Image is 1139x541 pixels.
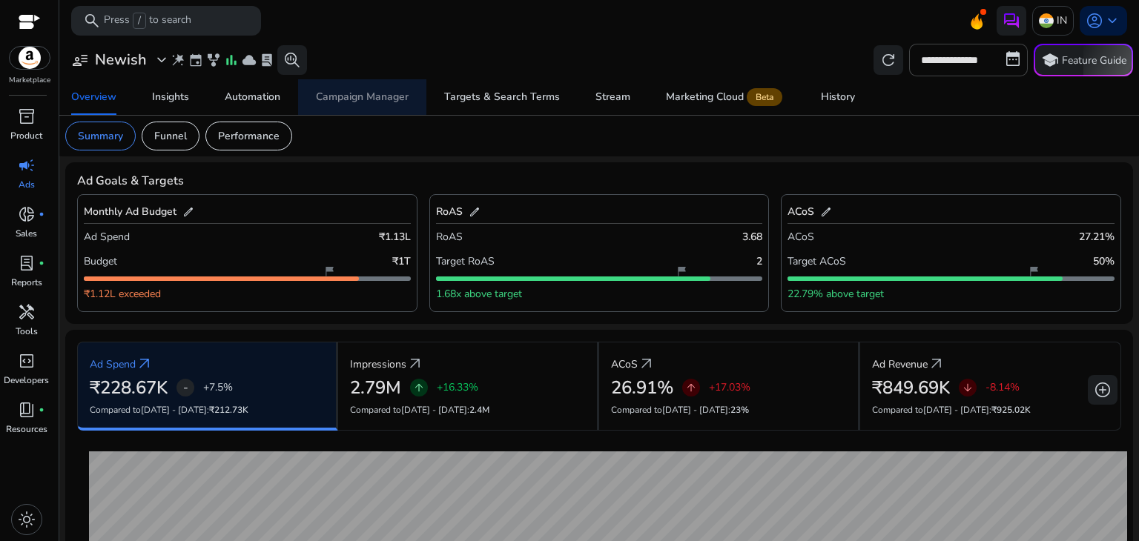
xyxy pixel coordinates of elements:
[6,422,47,436] p: Resources
[611,356,638,372] p: ACoS
[18,254,36,272] span: lab_profile
[16,325,38,338] p: Tools
[9,75,50,86] p: Marketplace
[18,303,36,321] span: handyman
[283,51,301,69] span: search_insights
[611,377,673,399] h2: 26.91%
[413,382,425,394] span: arrow_upward
[11,276,42,289] p: Reports
[84,286,161,302] p: ₹1.12L exceeded
[1041,51,1059,69] span: school
[379,229,411,245] p: ₹1.13L
[872,403,1109,416] p: Compared to :
[742,229,762,245] p: 3.68
[401,404,467,416] span: [DATE] - [DATE]
[350,403,585,416] p: Compared to :
[224,53,239,67] span: bar_chart
[923,404,989,416] span: [DATE] - [DATE]
[350,356,406,372] p: Impressions
[872,356,928,372] p: Ad Revenue
[71,92,116,102] div: Overview
[182,206,194,218] span: edit
[437,382,478,393] p: +16.33%
[662,404,728,416] span: [DATE] - [DATE]
[1062,53,1126,68] p: Feature Guide
[95,51,147,69] h3: Newish
[133,13,146,29] span: /
[638,355,656,373] a: arrow_outward
[469,206,481,218] span: edit
[141,404,207,416] span: [DATE] - [DATE]
[788,253,846,269] p: Target ACoS
[19,178,35,191] p: Ads
[18,511,36,528] span: light_mode
[171,53,185,67] span: wand_stars
[747,88,782,106] span: Beta
[1088,375,1117,405] button: add_circle
[277,45,307,75] button: search_insights
[90,377,168,399] h2: ₹228.67K
[18,205,36,223] span: donut_small
[676,265,687,277] span: flag_2
[260,53,274,67] span: lab_profile
[709,382,750,393] p: +17.03%
[84,206,176,219] h5: Monthly Ad Budget
[436,286,522,302] p: 1.68x above target
[1103,12,1121,30] span: keyboard_arrow_down
[323,265,335,277] span: flag_2
[436,206,463,219] h5: RoAS
[1057,7,1067,33] p: IN
[18,352,36,370] span: code_blocks
[788,206,814,219] h5: ACoS
[209,404,248,416] span: ₹212.73K
[611,403,846,416] p: Compared to :
[1039,13,1054,28] img: in.svg
[436,229,463,245] p: RoAS
[90,403,324,416] p: Compared to :
[821,92,855,102] div: History
[788,286,884,302] p: 22.79% above target
[1028,265,1040,277] span: flag_2
[1034,44,1133,76] button: schoolFeature Guide
[10,129,42,142] p: Product
[879,51,897,69] span: refresh
[1086,12,1103,30] span: account_circle
[469,404,489,416] span: 2.4M
[39,407,44,413] span: fiber_manual_record
[962,382,974,394] span: arrow_downward
[154,128,187,144] p: Funnel
[991,404,1031,416] span: ₹925.02K
[188,53,203,67] span: event
[18,107,36,125] span: inventory_2
[18,401,36,419] span: book_4
[183,379,188,396] span: -
[392,253,411,269] p: ₹1T
[83,12,101,30] span: search
[78,128,123,144] p: Summary
[84,229,130,245] p: Ad Spend
[218,128,280,144] p: Performance
[1079,229,1115,245] p: 27.21%
[666,91,785,103] div: Marketing Cloud
[788,229,814,245] p: ACoS
[1094,381,1112,399] span: add_circle
[152,92,189,102] div: Insights
[136,355,153,373] a: arrow_outward
[350,377,401,399] h2: 2.79M
[39,211,44,217] span: fiber_manual_record
[10,47,50,69] img: amazon.svg
[203,382,233,393] p: +7.5%
[4,374,49,387] p: Developers
[820,206,832,218] span: edit
[84,253,117,269] p: Budget
[406,355,424,373] a: arrow_outward
[225,92,280,102] div: Automation
[928,355,945,373] a: arrow_outward
[730,404,749,416] span: 23%
[986,382,1020,393] p: -8.14%
[77,174,184,188] h4: Ad Goals & Targets
[206,53,221,67] span: family_history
